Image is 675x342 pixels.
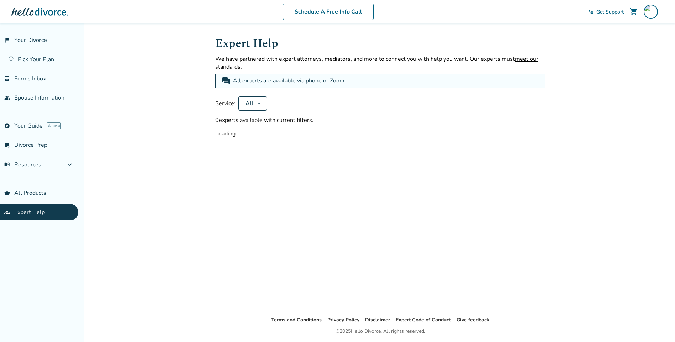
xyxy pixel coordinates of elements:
[238,96,267,111] button: All
[336,327,425,336] div: © 2025 Hello Divorce. All rights reserved.
[14,75,46,82] span: Forms Inbox
[215,116,545,124] div: 0 experts available with current filters.
[215,55,545,71] p: We have partnered with expert attorneys, mediators, and more to connect you with help you want. O...
[4,123,10,129] span: explore
[365,316,390,324] li: Disclaimer
[457,316,490,324] li: Give feedback
[215,100,236,107] span: Service:
[215,130,545,138] div: Loading...
[65,160,74,169] span: expand_more
[4,142,10,148] span: list_alt_check
[644,5,658,19] img: dhrice@usc.edu
[4,37,10,43] span: flag_2
[244,100,254,107] div: All
[47,122,61,129] span: AI beta
[588,9,624,15] a: phone_in_talkGet Support
[4,190,10,196] span: shopping_basket
[327,316,359,323] a: Privacy Policy
[271,316,322,323] a: Terms and Conditions
[4,162,10,167] span: menu_book
[233,76,346,85] div: All experts are available via phone or Zoom
[4,209,10,215] span: groups
[4,161,41,169] span: Resources
[396,316,451,323] a: Expert Code of Conduct
[629,7,638,16] span: shopping_cart
[596,9,624,15] span: Get Support
[222,76,230,85] span: forum
[215,35,545,52] h1: Expert Help
[215,55,538,71] span: meet our standards.
[4,76,10,81] span: inbox
[588,9,594,15] span: phone_in_talk
[4,95,10,101] span: people
[283,4,374,20] a: Schedule A Free Info Call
